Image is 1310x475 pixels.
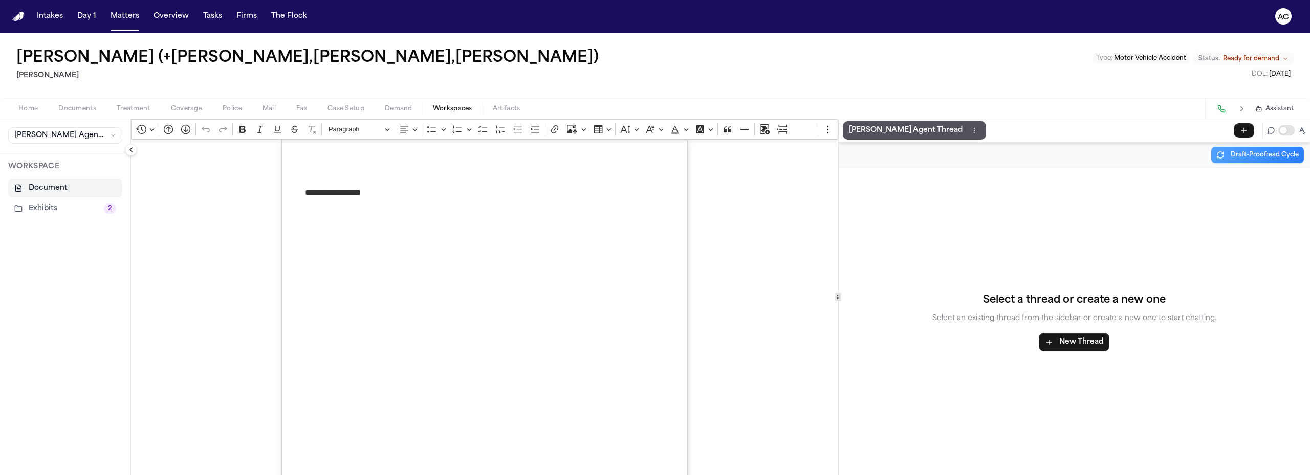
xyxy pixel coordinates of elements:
span: Status: [1198,55,1220,63]
button: Edit Type: Motor Vehicle Accident [1093,53,1189,63]
h2: [PERSON_NAME] [16,70,603,82]
p: Select an existing thread from the sidebar or create a new one to start chatting. [932,312,1216,325]
h1: [PERSON_NAME] (+[PERSON_NAME],[PERSON_NAME],[PERSON_NAME]) [16,49,599,67]
button: Edit DOL: 2024-05-18 [1249,69,1294,79]
span: Police [223,105,242,113]
img: Finch Logo [12,12,25,21]
button: Toggle proofreading mode [1278,125,1295,135]
span: DOL : [1252,71,1268,77]
button: The Flock [267,7,311,26]
button: Thread actions [969,125,980,136]
span: Assistant [1265,105,1294,113]
button: Make a Call [1214,102,1229,116]
a: Home [12,12,25,21]
button: Overview [149,7,193,26]
button: Tasks [199,7,226,26]
span: Case Setup [327,105,364,113]
span: [DATE] [1269,71,1291,77]
button: Exhibits2 [8,199,122,218]
span: Paragraph [329,123,382,135]
button: Document [8,179,122,197]
span: Fax [296,105,307,113]
button: Assistant [1255,105,1294,113]
span: Draft-Proofread Cycle [1231,151,1299,159]
h4: Select a thread or create a new one [932,292,1216,308]
span: Home [18,105,38,113]
span: Motor Vehicle Accident [1114,55,1186,61]
button: Day 1 [73,7,100,26]
span: Artifacts [493,105,520,113]
button: [PERSON_NAME] Agent ThreadThread actions [843,121,986,140]
span: Type : [1096,55,1112,61]
span: Mail [263,105,276,113]
button: New Thread [1039,333,1109,351]
span: 2 [104,203,116,214]
button: Collapse sidebar [125,144,137,156]
button: Change status from Ready for demand [1193,53,1294,65]
span: Demand [385,105,412,113]
button: [PERSON_NAME] Agent Demand [8,127,122,144]
span: Treatment [117,105,150,113]
button: Draft-Proofread Cycle [1211,147,1304,163]
button: Edit matter name [16,49,599,67]
span: Ready for demand [1223,55,1279,63]
span: Coverage [171,105,202,113]
button: Paragraph, Heading [324,122,395,138]
button: Firms [232,7,261,26]
span: Documents [58,105,96,113]
div: Editor toolbar [131,119,838,140]
button: Matters [106,7,143,26]
span: Workspaces [433,105,472,113]
button: Intakes [33,7,67,26]
p: WORKSPACE [8,161,122,173]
